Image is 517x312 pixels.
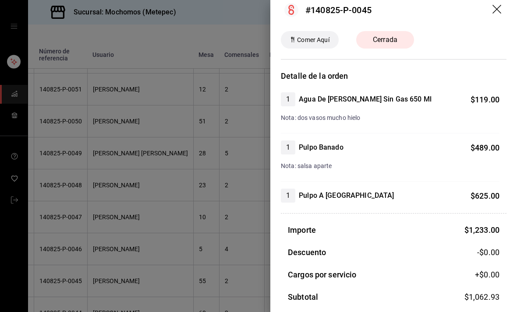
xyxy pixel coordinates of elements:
[471,191,499,200] span: $ 625.00
[281,190,295,201] span: 1
[471,95,499,104] span: $ 119.00
[477,246,499,258] span: -$0.00
[299,94,432,105] h4: Agua De [PERSON_NAME] Sin Gas 650 Ml
[281,142,295,153] span: 1
[471,143,499,152] span: $ 489.00
[305,4,372,17] div: #140825-P-0045
[281,114,361,121] span: Nota: dos vasos mucho hielo
[464,225,499,235] span: $ 1,233.00
[288,246,326,258] h3: Descuento
[288,224,316,236] h3: Importe
[281,70,506,82] h3: Detalle de la orden
[492,5,503,15] button: drag
[281,162,332,169] span: Nota: salsa aparte
[299,190,394,201] h4: Pulpo A [GEOGRAPHIC_DATA]
[281,94,295,105] span: 1
[464,292,499,301] span: $ 1,062.93
[299,142,343,153] h4: Pulpo Banado
[288,291,318,303] h3: Subtotal
[294,35,333,45] span: Comer Aquí
[288,269,357,280] h3: Cargos por servicio
[368,35,403,45] span: Cerrada
[475,269,499,280] span: +$ 0.00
